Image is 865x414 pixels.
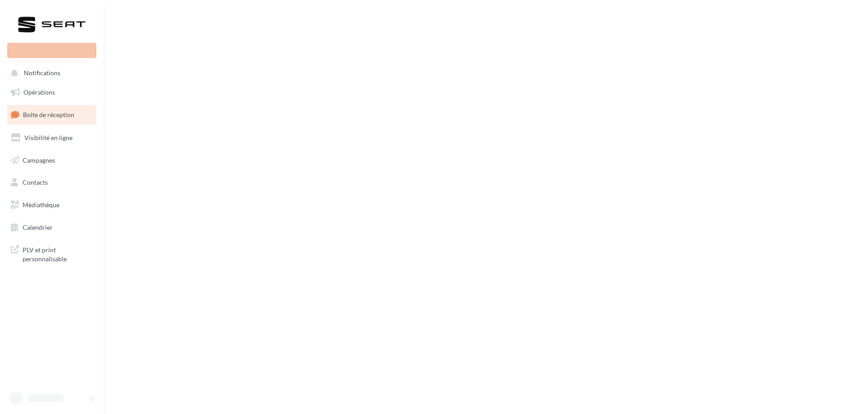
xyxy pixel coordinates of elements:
span: Visibilité en ligne [24,134,73,141]
span: Campagnes [23,156,55,164]
div: Nouvelle campagne [7,43,96,58]
a: Calendrier [5,218,98,237]
span: Contacts [23,178,48,186]
a: Contacts [5,173,98,192]
span: Médiathèque [23,201,59,209]
span: Notifications [24,69,60,77]
span: Opérations [23,88,55,96]
span: PLV et print personnalisable [23,244,93,263]
a: Opérations [5,83,98,102]
span: Calendrier [23,223,53,231]
a: Campagnes [5,151,98,170]
a: PLV et print personnalisable [5,240,98,267]
a: Visibilité en ligne [5,128,98,147]
a: Médiathèque [5,196,98,214]
a: Boîte de réception [5,105,98,124]
span: Boîte de réception [23,111,74,118]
